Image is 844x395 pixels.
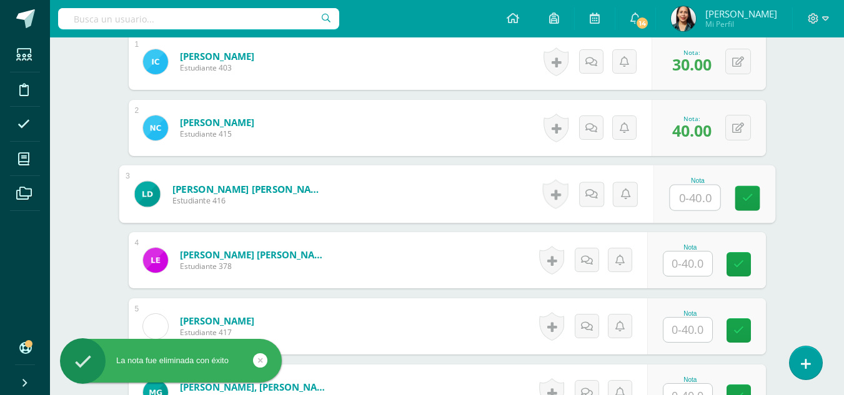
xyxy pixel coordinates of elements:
span: Estudiante 415 [180,129,254,139]
span: Mi Perfil [705,19,777,29]
a: [PERSON_NAME] [180,315,254,327]
a: [PERSON_NAME] [180,116,254,129]
img: b4ef8d44932a74509b98dda2467d8593.png [134,181,160,207]
div: Nota [663,244,718,251]
a: [PERSON_NAME] [PERSON_NAME] [172,182,326,195]
input: 0-40.0 [663,251,712,276]
img: 48baae32542ea92a604d488f237f3663.png [143,49,168,74]
span: Estudiante 378 [180,261,330,271]
div: Nota [663,376,718,383]
span: Estudiante 416 [172,195,326,207]
a: [PERSON_NAME] [180,50,254,62]
span: 40.00 [672,120,712,141]
div: Nota [669,177,726,184]
span: Estudiante 403 [180,62,254,73]
img: 1f2e012764ec90f368085218de8f5153.png [143,248,168,273]
img: 46b6399d68e4a9f052d63abed70f35a9.png [143,314,168,339]
input: 0-40.0 [663,318,712,342]
div: Nota: [672,48,712,57]
div: Nota [663,310,718,317]
a: [PERSON_NAME] [PERSON_NAME] [180,248,330,261]
span: 30.00 [672,54,712,75]
img: b0e29f6de93d5b07c28d7db1e72dbe29.png [143,115,168,140]
img: 187ae3aa270cae79ea3ff651c5efd2bf.png [671,6,696,31]
div: Nota: [672,114,712,123]
input: 0-40.0 [670,185,720,210]
span: [PERSON_NAME] [705,7,777,20]
div: La nota fue eliminada con éxito [60,355,282,366]
span: Estudiante 417 [180,327,254,338]
a: [PERSON_NAME], [PERSON_NAME] [180,381,330,393]
input: Busca un usuario... [58,8,339,29]
span: 14 [635,16,649,30]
